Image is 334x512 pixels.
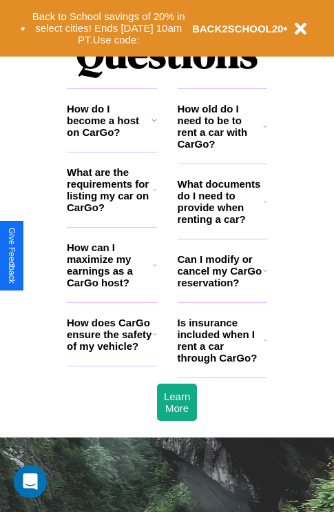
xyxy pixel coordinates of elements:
h3: Is insurance included when I rent a car through CarGo? [178,317,264,364]
div: Give Feedback [7,228,17,284]
button: Learn More [157,384,197,421]
h3: What documents do I need to provide when renting a car? [178,178,264,225]
h3: How old do I need to be to rent a car with CarGo? [178,103,264,150]
h3: How do I become a host on CarGo? [67,103,152,138]
h3: How can I maximize my earnings as a CarGo host? [67,242,153,288]
b: BACK2SCHOOL20 [192,23,284,35]
h3: How does CarGo ensure the safety of my vehicle? [67,317,153,352]
div: Open Intercom Messenger [14,465,47,498]
h3: Can I modify or cancel my CarGo reservation? [178,253,263,288]
h3: What are the requirements for listing my car on CarGo? [67,166,153,213]
button: Back to School savings of 20% in select cities! Ends [DATE] 10am PT.Use code: [25,7,192,50]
